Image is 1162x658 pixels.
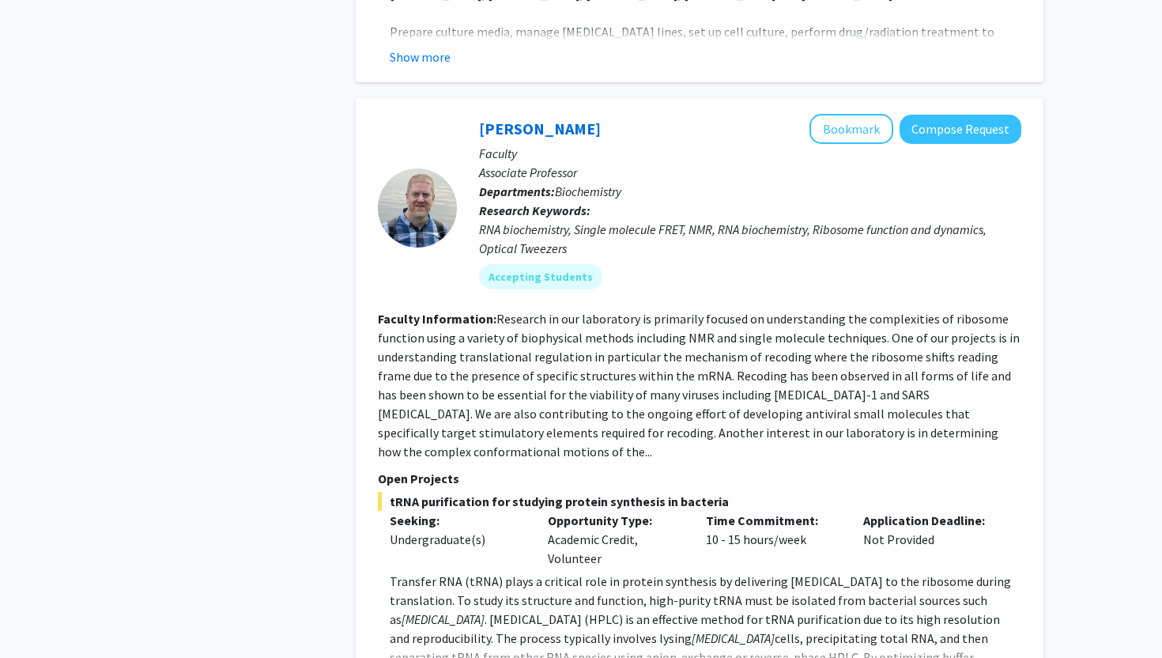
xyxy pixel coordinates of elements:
[809,114,893,144] button: Add Peter Cornish to Bookmarks
[402,611,485,627] em: [MEDICAL_DATA]
[900,115,1021,144] button: Compose Request to Peter Cornish
[479,202,590,218] b: Research Keywords:
[390,24,1003,78] span: Prepare culture media, manage [MEDICAL_DATA] lines, set up cell culture, perform drug/radiation t...
[479,144,1021,163] p: Faculty
[863,511,998,530] p: Application Deadline:
[548,511,682,530] p: Opportunity Type:
[555,183,621,199] span: Biochemistry
[390,611,1000,646] span: . [MEDICAL_DATA] (HPLC) is an effective method for tRNA purification due to its high resolution a...
[479,119,601,138] a: [PERSON_NAME]
[479,220,1021,258] div: RNA biochemistry, Single molecule FRET, NMR, RNA biochemistry, Ribosome function and dynamics, Op...
[390,47,451,66] button: Show more
[851,511,1009,568] div: Not Provided
[378,492,1021,511] span: tRNA purification for studying protein synthesis in bacteria
[706,511,840,530] p: Time Commitment:
[390,511,524,530] p: Seeking:
[390,530,524,549] div: Undergraduate(s)
[479,183,555,199] b: Departments:
[479,264,602,289] mat-chip: Accepting Students
[12,587,67,646] iframe: Chat
[378,311,1020,459] fg-read-more: Research in our laboratory is primarily focused on understanding the complexities of ribosome fun...
[390,573,1011,627] span: Transfer RNA (tRNA) plays a critical role in protein synthesis by delivering [MEDICAL_DATA] to th...
[479,163,1021,182] p: Associate Professor
[378,311,496,327] b: Faculty Information:
[692,630,775,646] em: [MEDICAL_DATA]
[378,469,1021,488] p: Open Projects
[694,511,852,568] div: 10 - 15 hours/week
[536,511,694,568] div: Academic Credit, Volunteer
